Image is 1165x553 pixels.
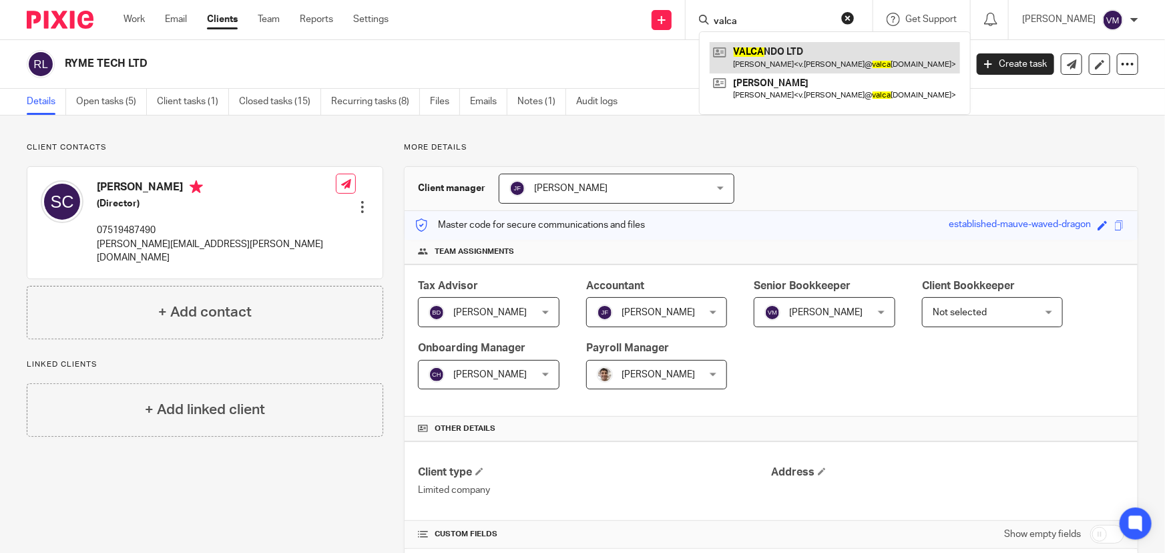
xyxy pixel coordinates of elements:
a: Closed tasks (15) [239,89,321,115]
label: Show empty fields [1004,528,1081,541]
img: PXL_20240409_141816916.jpg [597,367,613,383]
span: [PERSON_NAME] [622,370,695,379]
span: Accountant [586,281,644,291]
span: [PERSON_NAME] [453,370,527,379]
p: [PERSON_NAME] [1022,13,1096,26]
span: Tax Advisor [418,281,478,291]
h5: (Director) [97,197,336,210]
p: More details [404,142,1138,153]
h3: Client manager [418,182,485,195]
span: Other details [435,423,495,434]
a: Create task [977,53,1054,75]
h4: Client type [418,466,771,480]
a: Client tasks (1) [157,89,229,115]
a: Recurring tasks (8) [331,89,420,115]
a: Open tasks (5) [76,89,147,115]
h2: RYME TECH LTD [65,57,778,71]
span: Onboarding Manager [418,343,525,353]
a: Files [430,89,460,115]
span: Not selected [933,308,987,317]
input: Search [712,16,833,28]
span: [PERSON_NAME] [534,184,608,193]
a: Work [124,13,145,26]
img: svg%3E [429,367,445,383]
h4: Address [771,466,1124,480]
p: Linked clients [27,359,383,370]
i: Primary [190,180,203,194]
h4: + Add contact [158,302,252,323]
span: Senior Bookkeeper [754,281,851,291]
img: Pixie [27,11,93,29]
span: Get Support [905,15,957,24]
div: established-mauve-waved-dragon [949,218,1091,233]
a: Email [165,13,187,26]
img: svg%3E [764,305,780,321]
img: svg%3E [41,180,83,223]
a: Team [258,13,280,26]
a: Details [27,89,66,115]
span: Client Bookkeeper [922,281,1015,291]
img: svg%3E [429,305,445,321]
a: Clients [207,13,238,26]
span: Payroll Manager [586,343,669,353]
p: 07519487490 [97,224,336,237]
p: Limited company [418,484,771,497]
h4: [PERSON_NAME] [97,180,336,197]
p: Master code for secure communications and files [415,218,645,232]
a: Reports [300,13,333,26]
a: Settings [353,13,389,26]
a: Audit logs [576,89,628,115]
span: [PERSON_NAME] [453,308,527,317]
p: [PERSON_NAME][EMAIL_ADDRESS][PERSON_NAME][DOMAIN_NAME] [97,238,336,265]
img: svg%3E [1102,9,1124,31]
button: Clear [841,11,855,25]
h4: + Add linked client [145,399,265,420]
span: [PERSON_NAME] [622,308,695,317]
a: Notes (1) [517,89,566,115]
h4: CUSTOM FIELDS [418,529,771,540]
img: svg%3E [27,50,55,78]
span: Team assignments [435,246,514,257]
span: [PERSON_NAME] [789,308,863,317]
a: Emails [470,89,507,115]
p: Client contacts [27,142,383,153]
img: svg%3E [509,180,525,196]
img: svg%3E [597,305,613,321]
